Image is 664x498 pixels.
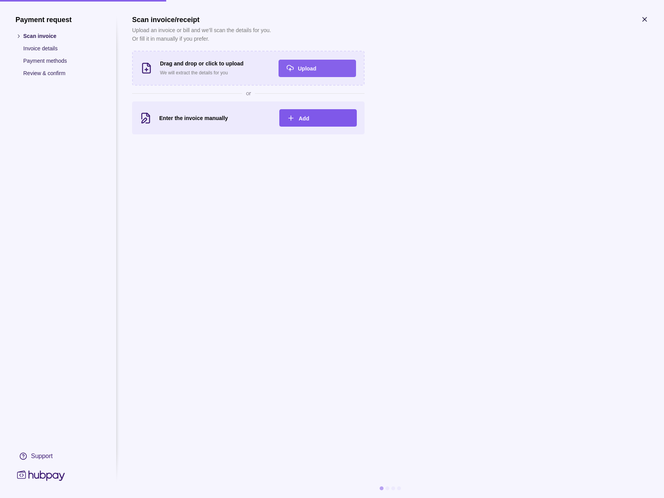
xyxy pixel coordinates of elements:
button: Upload [279,60,356,77]
h3: Enter the invoice manually [159,114,272,122]
p: Review & confirm [23,69,101,77]
button: Add [279,109,357,127]
p: Scan invoice [23,32,101,40]
p: We will extract the details for you [160,69,271,77]
a: Support [15,448,101,464]
p: Payment methods [23,57,101,65]
span: Add [299,115,309,122]
h3: Drag and drop or click to upload [160,59,271,68]
p: Invoice details [23,44,101,53]
h1: Payment request [15,15,101,24]
div: Support [31,452,53,460]
span: Upload [298,65,316,72]
span: or [246,89,251,98]
p: Upload an invoice or bill and we’ll scan the details for you. Or fill it in manually if you prefer. [132,26,271,43]
h1: Scan invoice/receipt [132,15,271,24]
